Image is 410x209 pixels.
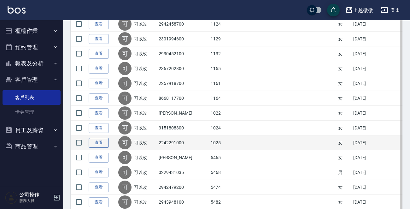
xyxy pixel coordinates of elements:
[343,4,376,17] button: 上越微微
[157,135,209,150] td: 2242291000
[89,182,109,192] a: 查看
[3,122,61,139] button: 員工及薪資
[118,17,132,31] div: 可
[134,36,147,42] a: 可以改
[118,166,132,179] div: 可
[118,62,132,75] div: 可
[3,23,61,39] button: 櫃檯作業
[134,80,147,87] a: 可以改
[118,77,132,90] div: 可
[337,46,352,61] td: 女
[353,6,373,14] div: 上越微微
[209,32,235,46] td: 1129
[118,32,132,45] div: 可
[134,154,147,161] a: 可以改
[3,55,61,72] button: 報表及分析
[8,6,26,14] img: Logo
[134,110,147,116] a: 可以改
[134,125,147,131] a: 可以改
[89,108,109,118] a: 查看
[157,106,209,121] td: [PERSON_NAME]
[19,198,51,204] p: 服務人員
[352,61,376,76] td: [DATE]
[134,51,147,57] a: 可以改
[157,46,209,61] td: 2930452100
[89,93,109,103] a: 查看
[352,46,376,61] td: [DATE]
[352,32,376,46] td: [DATE]
[157,165,209,180] td: 0229431035
[3,105,61,119] a: 卡券管理
[3,39,61,56] button: 預約管理
[209,165,235,180] td: 5468
[337,135,352,150] td: 女
[118,121,132,134] div: 可
[89,79,109,88] a: 查看
[209,76,235,91] td: 1161
[89,123,109,133] a: 查看
[89,64,109,74] a: 查看
[134,199,147,205] a: 可以改
[352,165,376,180] td: [DATE]
[209,135,235,150] td: 1025
[157,150,209,165] td: [PERSON_NAME]
[209,106,235,121] td: 1022
[157,61,209,76] td: 2367202800
[337,76,352,91] td: 女
[337,180,352,195] td: 女
[352,76,376,91] td: [DATE]
[134,140,147,146] a: 可以改
[89,34,109,44] a: 查看
[352,91,376,106] td: [DATE]
[337,61,352,76] td: 女
[5,191,18,204] img: Person
[19,192,51,198] h5: 公司操作
[209,61,235,76] td: 1155
[209,46,235,61] td: 1132
[3,72,61,88] button: 客戶管理
[89,197,109,207] a: 查看
[89,153,109,163] a: 查看
[89,168,109,177] a: 查看
[337,91,352,106] td: 女
[337,150,352,165] td: 女
[337,17,352,32] td: 女
[209,180,235,195] td: 5474
[118,106,132,120] div: 可
[337,165,352,180] td: 男
[209,121,235,135] td: 1024
[352,17,376,32] td: [DATE]
[118,195,132,209] div: 可
[327,4,340,16] button: save
[337,121,352,135] td: 女
[157,17,209,32] td: 2942458700
[134,95,147,101] a: 可以改
[3,90,61,105] a: 客戶列表
[118,47,132,60] div: 可
[118,92,132,105] div: 可
[337,32,352,46] td: 女
[378,4,402,16] button: 登出
[3,138,61,155] button: 商品管理
[352,135,376,150] td: [DATE]
[89,19,109,29] a: 查看
[134,21,147,27] a: 可以改
[134,169,147,176] a: 可以改
[134,184,147,190] a: 可以改
[209,17,235,32] td: 1124
[157,121,209,135] td: 3151808300
[157,32,209,46] td: 2301994600
[89,49,109,59] a: 查看
[134,65,147,72] a: 可以改
[337,106,352,121] td: 女
[89,138,109,148] a: 查看
[118,136,132,149] div: 可
[209,91,235,106] td: 1164
[352,150,376,165] td: [DATE]
[209,150,235,165] td: 5465
[157,91,209,106] td: 8668117700
[352,180,376,195] td: [DATE]
[157,180,209,195] td: 2942479200
[118,181,132,194] div: 可
[352,106,376,121] td: [DATE]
